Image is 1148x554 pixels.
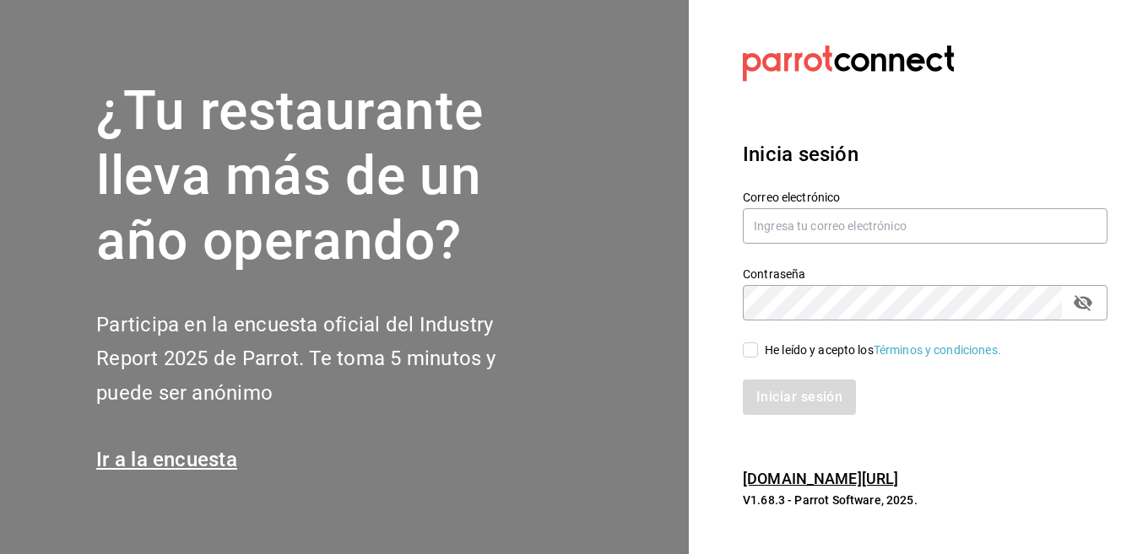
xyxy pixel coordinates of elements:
label: Contraseña [743,268,1107,280]
h1: ¿Tu restaurante lleva más de un año operando? [96,79,552,273]
label: Correo electrónico [743,191,1107,203]
h2: Participa en la encuesta oficial del Industry Report 2025 de Parrot. Te toma 5 minutos y puede se... [96,308,552,411]
a: Ir a la encuesta [96,448,237,471]
input: Ingresa tu correo electrónico [743,208,1107,244]
button: passwordField [1069,288,1097,317]
a: [DOMAIN_NAME][URL] [743,470,898,487]
a: Términos y condiciones. [874,343,1001,357]
div: He leído y acepto los [765,342,1001,359]
h3: Inicia sesión [743,139,1107,169]
p: V1.68.3 - Parrot Software, 2025. [743,492,1107,508]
